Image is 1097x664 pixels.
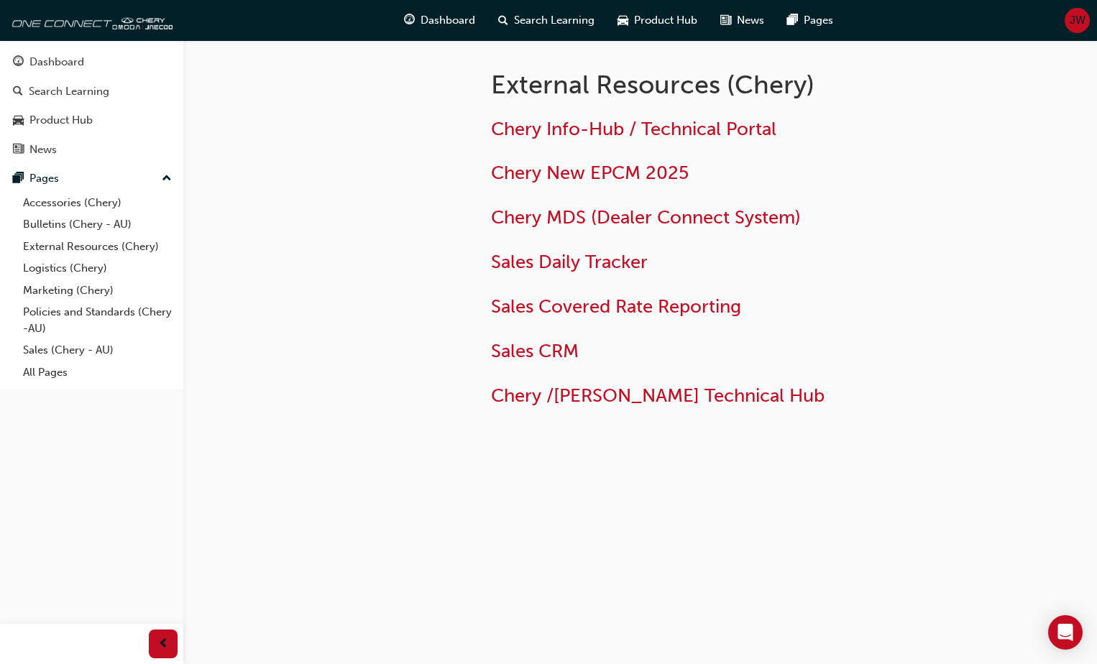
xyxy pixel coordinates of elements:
[491,340,579,362] a: Sales CRM
[6,78,178,105] a: Search Learning
[491,69,963,101] h1: External Resources (Chery)
[491,384,825,407] a: Chery /[PERSON_NAME] Technical Hub
[634,12,697,29] span: Product Hub
[17,192,178,214] a: Accessories (Chery)
[1070,12,1085,29] span: JW
[1065,8,1090,33] button: JW
[491,206,801,229] a: Chery MDS (Dealer Connect System)
[17,361,178,384] a: All Pages
[13,114,24,127] span: car-icon
[29,112,93,129] div: Product Hub
[13,56,24,69] span: guage-icon
[6,107,178,134] a: Product Hub
[1048,615,1083,650] div: Open Intercom Messenger
[6,46,178,165] button: DashboardSearch LearningProduct HubNews
[17,301,178,339] a: Policies and Standards (Chery -AU)
[491,162,689,184] a: Chery New EPCM 2025
[158,635,169,653] span: prev-icon
[491,118,776,140] a: Chery Info-Hub / Technical Portal
[709,6,776,35] a: news-iconNews
[606,6,709,35] a: car-iconProduct Hub
[804,12,833,29] span: Pages
[421,12,475,29] span: Dashboard
[498,11,508,29] span: search-icon
[6,165,178,192] button: Pages
[491,295,741,318] a: Sales Covered Rate Reporting
[514,12,595,29] span: Search Learning
[776,6,845,35] a: pages-iconPages
[17,236,178,258] a: External Resources (Chery)
[162,170,172,188] span: up-icon
[17,280,178,302] a: Marketing (Chery)
[17,257,178,280] a: Logistics (Chery)
[13,172,24,185] span: pages-icon
[720,11,731,29] span: news-icon
[17,339,178,361] a: Sales (Chery - AU)
[6,49,178,75] a: Dashboard
[29,54,84,70] div: Dashboard
[404,11,415,29] span: guage-icon
[737,12,764,29] span: News
[787,11,798,29] span: pages-icon
[13,144,24,157] span: news-icon
[13,86,23,98] span: search-icon
[487,6,606,35] a: search-iconSearch Learning
[491,251,648,273] a: Sales Daily Tracker
[618,11,628,29] span: car-icon
[7,6,173,34] img: oneconnect
[29,142,57,158] div: News
[29,170,59,187] div: Pages
[393,6,487,35] a: guage-iconDashboard
[29,83,109,100] div: Search Learning
[17,213,178,236] a: Bulletins (Chery - AU)
[6,137,178,163] a: News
